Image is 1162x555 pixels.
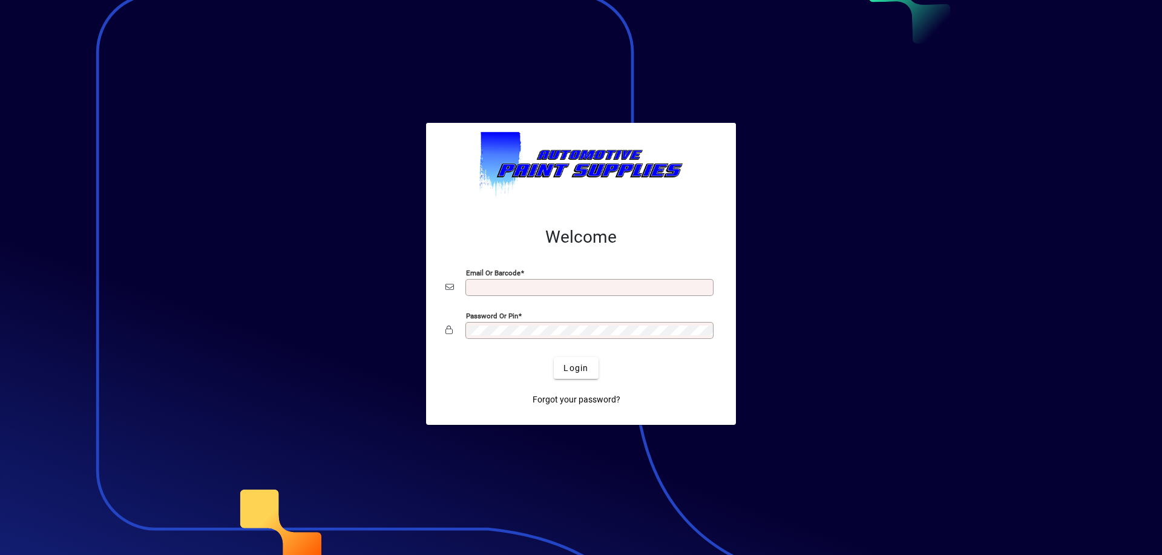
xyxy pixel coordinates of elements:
[533,393,620,406] span: Forgot your password?
[445,227,717,248] h2: Welcome
[466,269,520,277] mat-label: Email or Barcode
[466,312,518,320] mat-label: Password or Pin
[528,389,625,410] a: Forgot your password?
[563,362,588,375] span: Login
[554,357,598,379] button: Login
